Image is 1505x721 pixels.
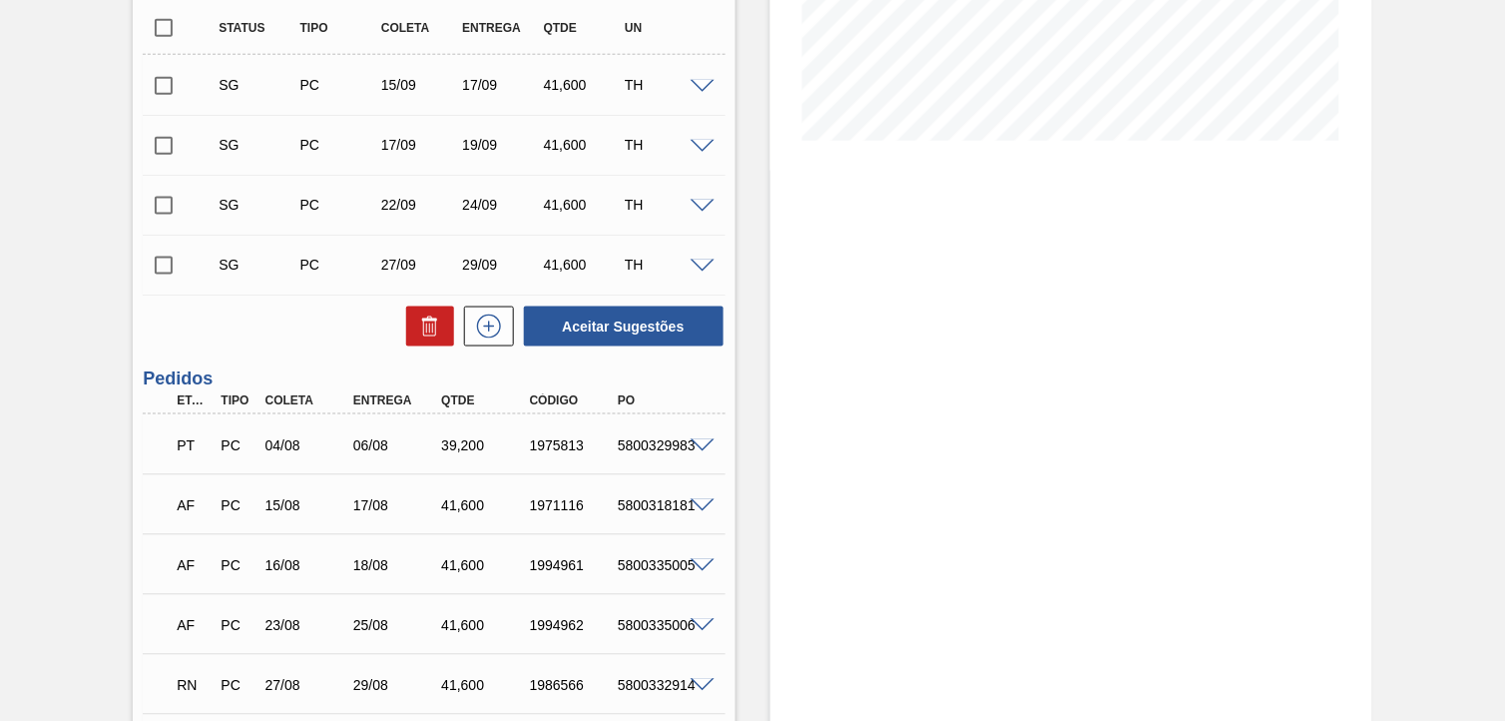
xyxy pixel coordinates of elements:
div: 1986566 [525,678,622,694]
div: Coleta [260,394,357,408]
div: 18/08/2025 [348,558,445,574]
div: Etapa [172,394,216,408]
div: 1994961 [525,558,622,574]
div: Aguardando Faturamento [172,604,216,648]
p: RN [177,678,211,694]
div: 23/08/2025 [260,618,357,634]
div: PO [613,394,710,408]
div: Sugestão Criada [214,257,301,273]
div: Pedido de Compra [295,77,383,93]
button: Aceitar Sugestões [524,307,724,347]
div: Pedido de Compra [216,678,259,694]
div: 5800335006 [613,618,710,634]
div: Entrega [348,394,445,408]
div: Em renegociação [172,664,216,708]
div: Tipo [295,21,383,35]
div: Aceitar Sugestões [514,305,726,349]
div: 41,600 [436,678,533,694]
div: Qtde [436,394,533,408]
div: 5800335005 [613,558,710,574]
div: 41,600 [436,498,533,514]
div: TH [620,257,708,273]
div: 1975813 [525,438,622,454]
div: 29/09/2025 [457,257,545,273]
p: AF [177,558,211,574]
div: 06/08/2025 [348,438,445,454]
p: PT [177,438,211,454]
div: 17/09/2025 [457,77,545,93]
div: 41,600 [436,558,533,574]
div: Sugestão Criada [214,77,301,93]
p: AF [177,618,211,634]
div: Status [214,21,301,35]
p: AF [177,498,211,514]
div: 17/08/2025 [348,498,445,514]
div: Tipo [216,394,259,408]
div: 41,600 [436,618,533,634]
div: Sugestão Criada [214,197,301,213]
div: Pedido de Compra [216,438,259,454]
div: TH [620,197,708,213]
div: 15/08/2025 [260,498,357,514]
div: Sugestão Criada [214,137,301,153]
div: Pedido de Compra [216,498,259,514]
div: 04/08/2025 [260,438,357,454]
div: Aguardando Faturamento [172,484,216,528]
div: 41,600 [539,257,627,273]
div: Excluir Sugestões [396,307,454,347]
div: Pedido de Compra [216,558,259,574]
div: Nova sugestão [454,307,514,347]
div: 27/09/2025 [376,257,464,273]
div: 22/09/2025 [376,197,464,213]
div: 41,600 [539,77,627,93]
div: Pedido em Trânsito [172,424,216,468]
div: Entrega [457,21,545,35]
div: 17/09/2025 [376,137,464,153]
div: TH [620,137,708,153]
div: 5800318181 [613,498,710,514]
div: 41,600 [539,197,627,213]
div: 5800329983 [613,438,710,454]
div: Pedido de Compra [295,197,383,213]
div: 16/08/2025 [260,558,357,574]
div: Qtde [539,21,627,35]
div: 1994962 [525,618,622,634]
div: 5800332914 [613,678,710,694]
div: 19/09/2025 [457,137,545,153]
div: 27/08/2025 [260,678,357,694]
div: Aguardando Faturamento [172,544,216,588]
div: 15/09/2025 [376,77,464,93]
div: 1971116 [525,498,622,514]
div: 24/09/2025 [457,197,545,213]
div: Pedido de Compra [295,137,383,153]
div: Código [525,394,622,408]
div: 41,600 [539,137,627,153]
div: Pedido de Compra [216,618,259,634]
div: 25/08/2025 [348,618,445,634]
div: Coleta [376,21,464,35]
div: 29/08/2025 [348,678,445,694]
div: 39,200 [436,438,533,454]
div: UN [620,21,708,35]
div: TH [620,77,708,93]
h3: Pedidos [143,368,725,389]
div: Pedido de Compra [295,257,383,273]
